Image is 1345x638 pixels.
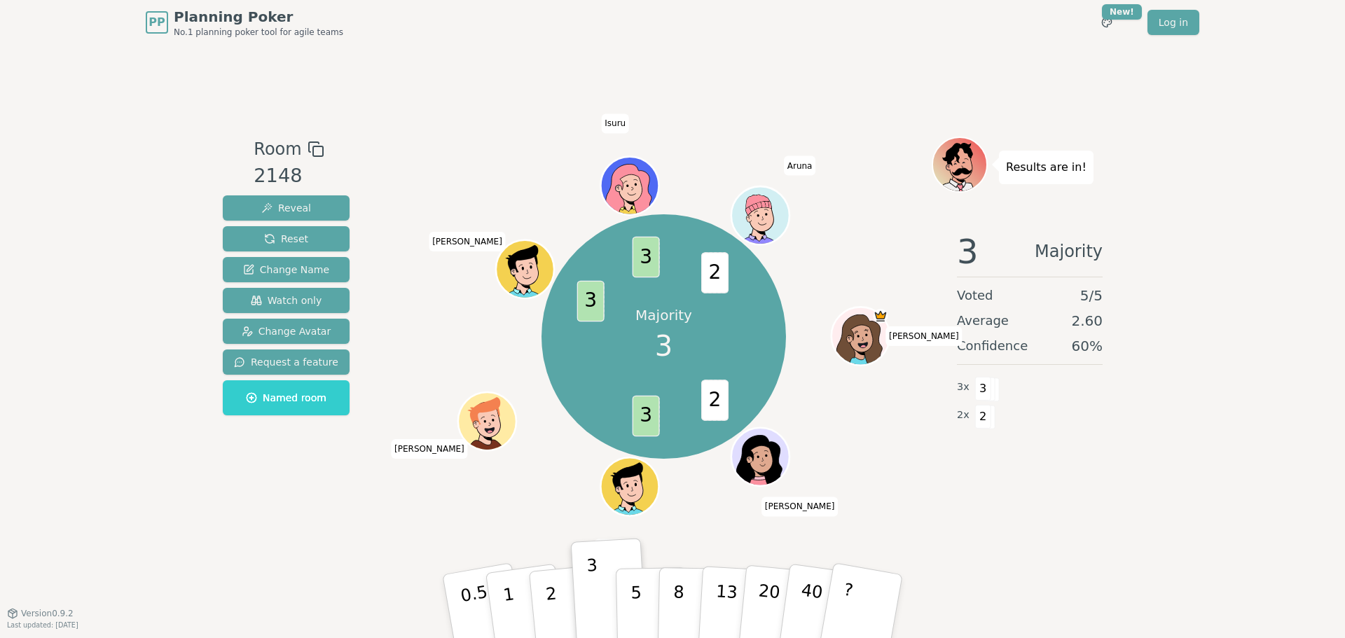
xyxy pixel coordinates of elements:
span: No.1 planning poker tool for agile teams [174,27,343,38]
span: Click to change your name [601,114,629,134]
span: Click to change your name [885,326,963,346]
span: 60 % [1072,336,1103,356]
p: 3 [586,555,602,632]
span: Click to change your name [429,232,506,251]
span: 3 [957,235,979,268]
p: Majority [635,305,692,325]
button: Request a feature [223,349,350,375]
span: 2.60 [1071,311,1103,331]
span: Reset [264,232,308,246]
span: Voted [957,286,993,305]
span: Last updated: [DATE] [7,621,78,629]
button: Click to change your avatar [602,459,656,514]
span: Click to change your name [391,439,468,459]
button: Change Name [223,257,350,282]
span: 2 x [957,408,970,423]
span: 5 / 5 [1080,286,1103,305]
span: Average [957,311,1009,331]
span: Click to change your name [761,497,839,517]
span: Named room [246,391,326,405]
span: Version 0.9.2 [21,608,74,619]
span: 3 [632,396,659,437]
div: New! [1102,4,1142,20]
button: Watch only [223,288,350,313]
a: Log in [1147,10,1199,35]
p: Results are in! [1006,158,1087,177]
button: Version0.9.2 [7,608,74,619]
button: Change Avatar [223,319,350,344]
span: PP [149,14,165,31]
span: Majority [1035,235,1103,268]
a: PPPlanning PokerNo.1 planning poker tool for agile teams [146,7,343,38]
span: Change Name [243,263,329,277]
span: Click to change your name [784,156,816,176]
span: 3 x [957,380,970,395]
span: Room [254,137,301,162]
span: 3 [655,325,672,367]
span: 3 [975,377,991,401]
span: Watch only [251,293,322,307]
span: Change Avatar [242,324,331,338]
span: Request a feature [234,355,338,369]
button: New! [1094,10,1119,35]
button: Reset [223,226,350,251]
span: Confidence [957,336,1028,356]
span: Reveal [261,201,311,215]
span: 2 [701,380,729,421]
span: 2 [975,405,991,429]
span: 3 [577,281,604,322]
span: Planning Poker [174,7,343,27]
button: Reveal [223,195,350,221]
span: 3 [632,237,659,278]
div: 2148 [254,162,324,190]
button: Named room [223,380,350,415]
span: 2 [701,252,729,293]
span: Staci is the host [873,309,888,324]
